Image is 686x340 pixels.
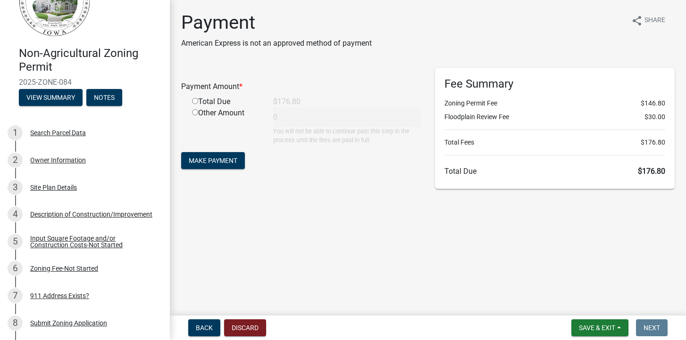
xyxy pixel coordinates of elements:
div: Submit Zoning Application [30,320,107,326]
div: Other Amount [185,107,266,145]
div: Total Due [185,96,266,107]
span: Next [644,324,660,332]
li: Zoning Permit Fee [444,98,665,108]
h1: Payment [181,11,372,34]
i: share [631,15,643,26]
button: View Summary [19,89,83,106]
span: Save & Exit [579,324,615,332]
wm-modal-confirm: Summary [19,94,83,102]
span: $30.00 [644,112,665,122]
div: 6 [8,261,23,276]
span: Share [644,15,665,26]
span: 2025-ZONE-084 [19,78,151,87]
div: Payment Amount [174,81,428,92]
span: Back [196,324,213,332]
button: Save & Exit [571,319,628,336]
h6: Total Due [444,167,665,176]
span: Make Payment [189,157,237,164]
button: Make Payment [181,152,245,169]
li: Total Fees [444,138,665,147]
button: Discard [224,319,266,336]
div: 4 [8,207,23,222]
button: shareShare [624,11,673,30]
span: $176.80 [641,138,665,147]
div: 3 [8,180,23,195]
li: Floodplain Review Fee [444,112,665,122]
div: 1 [8,125,23,140]
span: $146.80 [641,98,665,108]
div: Description of Construction/Improvement [30,211,152,218]
div: Site Plan Details [30,184,77,191]
button: Notes [86,89,122,106]
p: American Express is not an approved method of payment [181,38,372,49]
button: Next [636,319,668,336]
div: 8 [8,316,23,331]
div: 7 [8,288,23,303]
button: Back [188,319,220,336]
div: Owner Information [30,157,86,163]
wm-modal-confirm: Notes [86,94,122,102]
div: 911 Address Exists? [30,292,89,299]
span: $176.80 [638,167,665,176]
h6: Fee Summary [444,77,665,91]
h4: Non-Agricultural Zoning Permit [19,47,162,74]
div: 2 [8,153,23,168]
div: Input Square Footage and/or Construction Costs-Not Started [30,235,155,248]
div: 5 [8,234,23,249]
div: Search Parcel Data [30,130,86,136]
div: Zoning Fee-Not Started [30,265,98,272]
